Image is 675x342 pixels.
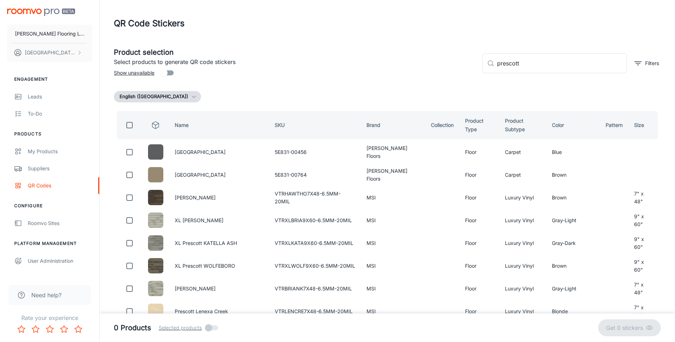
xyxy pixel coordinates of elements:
td: VTRXLKATA9X60-6.5MM-20MIL [269,233,361,253]
td: XL Prescott KATELLA ASH [169,233,269,253]
td: VTRBRIANK7X48-6.5MM-20MIL [269,279,361,299]
td: Gray-Light [546,279,600,299]
td: Gray-Light [546,210,600,230]
button: Rate 2 star [28,322,43,336]
td: MSI [361,210,425,230]
button: filter [633,58,661,69]
td: Carpet [499,165,546,185]
button: English ([GEOGRAPHIC_DATA]) [114,91,201,102]
td: Brown [546,256,600,276]
td: Luxury Vinyl [499,301,546,321]
td: Floor [459,165,500,185]
td: [PERSON_NAME] [169,188,269,208]
td: 5E831-00456 [269,142,361,162]
button: Rate 3 star [43,322,57,336]
td: Floor [459,188,500,208]
td: 9" x 60" [628,256,661,276]
td: [GEOGRAPHIC_DATA] [169,165,269,185]
th: Collection [425,111,459,139]
th: Product Subtype [499,111,546,139]
div: Suppliers [28,165,92,172]
div: To-do [28,110,92,118]
button: [PERSON_NAME] Flooring LLC [7,25,92,43]
button: Rate 4 star [57,322,71,336]
td: Brown [546,188,600,208]
div: My Products [28,148,92,155]
span: Show unavailable [114,69,154,77]
td: 7" x 48" [628,279,661,299]
h1: QR Code Stickers [114,17,185,30]
h5: Product selection [114,47,476,58]
p: [PERSON_NAME] Flooring LLC [15,30,84,38]
td: Luxury Vinyl [499,256,546,276]
td: XL Prescott WOLFEBORO [169,256,269,276]
td: MSI [361,256,425,276]
td: Floor [459,256,500,276]
td: VTRXLBRIA9X60-6.5MM-20MIL [269,210,361,230]
div: Leads [28,93,92,101]
td: VTRHAWTHO7X48-6.5MM-20MIL [269,188,361,208]
th: Product Type [459,111,500,139]
td: Floor [459,142,500,162]
td: [GEOGRAPHIC_DATA] [169,142,269,162]
td: Floor [459,301,500,321]
td: VTRLENCRE7X48-6.5MM-20MIL [269,301,361,321]
td: [PERSON_NAME] [169,279,269,299]
td: MSI [361,188,425,208]
td: Floor [459,233,500,253]
input: Search by SKU, brand, collection... [497,53,627,73]
th: Color [546,111,600,139]
p: [GEOGRAPHIC_DATA] [PERSON_NAME] [25,49,75,57]
td: Luxury Vinyl [499,210,546,230]
td: 9" x 60" [628,233,661,253]
img: Roomvo PRO Beta [7,9,75,16]
th: Name [169,111,269,139]
td: Blonde [546,301,600,321]
button: Rate 1 star [14,322,28,336]
div: QR Codes [28,182,92,189]
span: Need help? [31,291,62,299]
td: VTRXLWOLF9X60-6.5MM-20MIL [269,256,361,276]
th: Size [628,111,661,139]
td: [PERSON_NAME] Floors [361,165,425,185]
p: Rate your experience [6,314,94,322]
p: Filters [645,59,659,67]
th: Pattern [600,111,628,139]
td: Floor [459,210,500,230]
div: Roomvo Sites [28,219,92,227]
td: [PERSON_NAME] Floors [361,142,425,162]
td: 9" x 60" [628,210,661,230]
td: Gray-Dark [546,233,600,253]
td: XL [PERSON_NAME] [169,210,269,230]
td: 7" x 48" [628,188,661,208]
td: Luxury Vinyl [499,279,546,299]
td: Floor [459,279,500,299]
td: MSI [361,279,425,299]
p: Select products to generate QR code stickers [114,58,476,66]
td: Carpet [499,142,546,162]
td: 5E831-00764 [269,165,361,185]
td: 7" x 48" [628,301,661,321]
td: MSI [361,233,425,253]
button: [GEOGRAPHIC_DATA] [PERSON_NAME] [7,43,92,62]
td: Luxury Vinyl [499,233,546,253]
td: Luxury Vinyl [499,188,546,208]
h5: 0 Products [114,322,151,333]
td: Prescott Lenexa Creek [169,301,269,321]
td: MSI [361,301,425,321]
td: Brown [546,165,600,185]
span: Selected products [159,324,202,332]
th: Brand [361,111,425,139]
div: User Administration [28,257,92,265]
td: Blue [546,142,600,162]
th: SKU [269,111,361,139]
button: Rate 5 star [71,322,85,336]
